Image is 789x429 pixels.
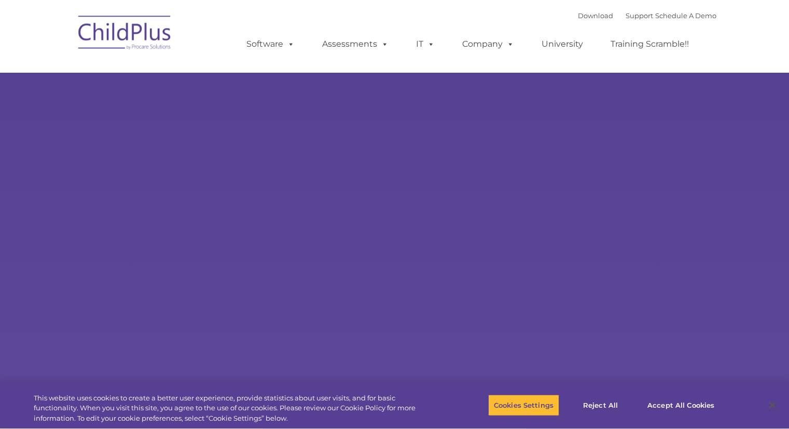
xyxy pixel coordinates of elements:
button: Accept All Cookies [642,394,720,416]
img: ChildPlus by Procare Solutions [73,8,177,60]
button: Cookies Settings [488,394,559,416]
a: Schedule A Demo [655,11,716,20]
a: Download [578,11,613,20]
a: Training Scramble!! [600,34,699,55]
a: IT [406,34,445,55]
button: Close [761,394,784,417]
font: | [578,11,716,20]
div: This website uses cookies to create a better user experience, provide statistics about user visit... [34,393,434,424]
a: University [531,34,593,55]
a: Support [626,11,653,20]
a: Assessments [312,34,399,55]
a: Company [452,34,524,55]
a: Software [236,34,305,55]
button: Reject All [568,394,633,416]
